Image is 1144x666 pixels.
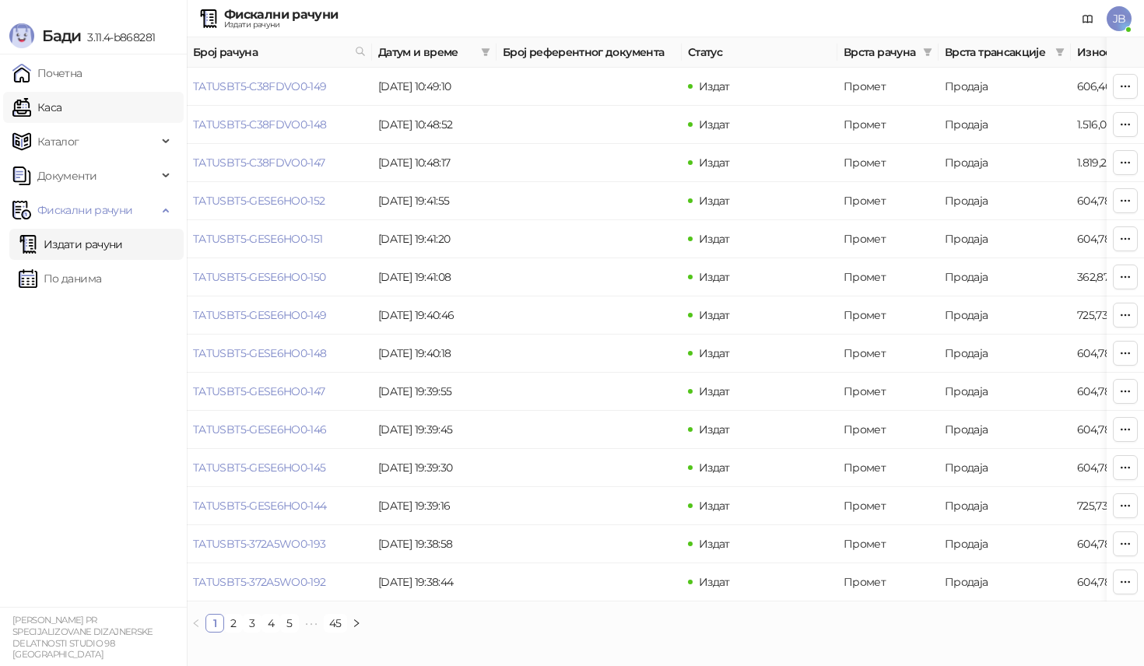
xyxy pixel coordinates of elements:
a: TATUSBT5-GESE6HO0-148 [193,346,327,360]
a: 1 [206,615,223,632]
a: TATUSBT5-GESE6HO0-147 [193,384,325,398]
span: Издат [699,346,730,360]
td: Промет [837,335,939,373]
span: Фискални рачуни [37,195,132,226]
td: Продаја [939,258,1071,296]
td: Продаја [939,335,1071,373]
li: 1 [205,614,224,633]
span: filter [1055,47,1065,57]
td: Продаја [939,373,1071,411]
span: Датум и време [378,44,475,61]
span: Издат [699,308,730,322]
span: Издат [699,232,730,246]
td: Продаја [939,487,1071,525]
a: Каса [12,92,61,123]
td: TATUSBT5-C38FDVO0-148 [187,106,372,144]
td: [DATE] 10:48:17 [372,144,497,182]
td: Промет [837,220,939,258]
a: TATUSBT5-372A5WO0-193 [193,537,326,551]
td: Промет [837,68,939,106]
a: Почетна [12,58,82,89]
td: Промет [837,258,939,296]
td: [DATE] 19:39:16 [372,487,497,525]
td: TATUSBT5-GESE6HO0-151 [187,220,372,258]
td: TATUSBT5-GESE6HO0-150 [187,258,372,296]
td: Промет [837,449,939,487]
a: TATUSBT5-C38FDVO0-148 [193,117,327,131]
td: TATUSBT5-GESE6HO0-146 [187,411,372,449]
a: TATUSBT5-GESE6HO0-152 [193,194,325,208]
div: Издати рачуни [224,21,338,29]
td: TATUSBT5-C38FDVO0-149 [187,68,372,106]
span: Бади [42,26,81,45]
td: TATUSBT5-GESE6HO0-148 [187,335,372,373]
td: Промет [837,487,939,525]
span: Издат [699,537,730,551]
small: [PERSON_NAME] PR SPECIJALIZOVANE DIZAJNERSKE DELATNOSTI STUDIO 98 [GEOGRAPHIC_DATA] [12,615,153,660]
td: TATUSBT5-GESE6HO0-147 [187,373,372,411]
td: Продаја [939,68,1071,106]
td: [DATE] 19:38:44 [372,563,497,601]
span: Издат [699,117,730,131]
a: TATUSBT5-C38FDVO0-147 [193,156,325,170]
li: 4 [261,614,280,633]
span: Издат [699,461,730,475]
td: [DATE] 19:40:46 [372,296,497,335]
td: Продаја [939,220,1071,258]
td: TATUSBT5-372A5WO0-192 [187,563,372,601]
span: right [352,619,361,628]
th: Статус [682,37,837,68]
span: Издат [699,79,730,93]
li: Следећих 5 Страна [299,614,324,633]
td: [DATE] 19:40:18 [372,335,497,373]
td: Промет [837,373,939,411]
td: [DATE] 19:39:45 [372,411,497,449]
td: TATUSBT5-GESE6HO0-152 [187,182,372,220]
td: Промет [837,296,939,335]
td: TATUSBT5-GESE6HO0-144 [187,487,372,525]
td: Промет [837,411,939,449]
li: 3 [243,614,261,633]
span: Издат [699,270,730,284]
td: TATUSBT5-GESE6HO0-145 [187,449,372,487]
td: Промет [837,144,939,182]
a: TATUSBT5-GESE6HO0-144 [193,499,327,513]
span: Издат [699,422,730,436]
a: По данима [19,263,101,294]
td: Промет [837,525,939,563]
li: 45 [324,614,347,633]
button: right [347,614,366,633]
span: Издат [699,384,730,398]
td: [DATE] 10:48:52 [372,106,497,144]
span: filter [923,47,932,57]
a: 5 [281,615,298,632]
td: Продаја [939,525,1071,563]
a: TATUSBT5-C38FDVO0-149 [193,79,327,93]
th: Број референтног документа [497,37,682,68]
span: Издат [699,499,730,513]
span: Каталог [37,126,79,157]
span: filter [920,40,935,64]
td: [DATE] 19:41:08 [372,258,497,296]
span: Врста рачуна [844,44,917,61]
span: Број рачуна [193,44,349,61]
a: TATUSBT5-GESE6HO0-145 [193,461,326,475]
li: 2 [224,614,243,633]
th: Врста трансакције [939,37,1071,68]
td: [DATE] 10:49:10 [372,68,497,106]
span: filter [1052,40,1068,64]
td: TATUSBT5-C38FDVO0-147 [187,144,372,182]
span: JB [1107,6,1132,31]
span: ••• [299,614,324,633]
td: [DATE] 19:39:30 [372,449,497,487]
li: 5 [280,614,299,633]
td: Продаја [939,563,1071,601]
td: TATUSBT5-372A5WO0-193 [187,525,372,563]
td: Продаја [939,106,1071,144]
td: [DATE] 19:41:55 [372,182,497,220]
a: TATUSBT5-GESE6HO0-151 [193,232,323,246]
a: 4 [262,615,279,632]
td: Промет [837,182,939,220]
a: 45 [325,615,346,632]
td: Продаја [939,144,1071,182]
